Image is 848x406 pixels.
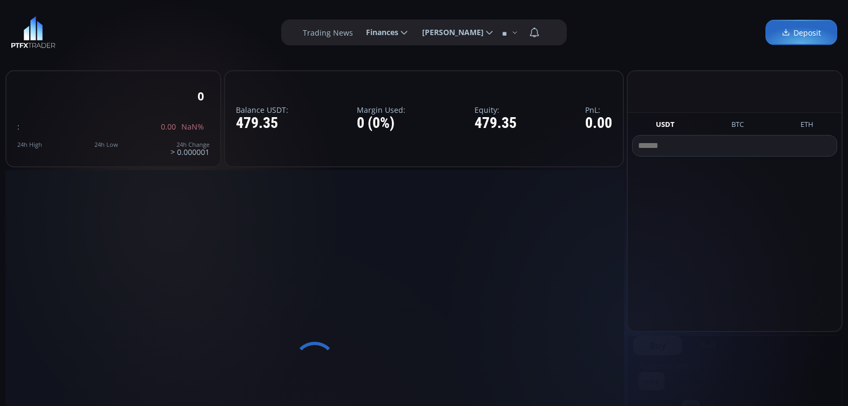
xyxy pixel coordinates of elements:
[357,106,405,114] label: Margin Used:
[17,121,19,132] span: :
[11,16,56,49] img: LOGO
[94,141,118,148] div: 24h Low
[357,115,405,132] div: 0 (0%)
[585,106,612,114] label: PnL:
[796,119,818,133] button: ETH
[171,141,209,148] div: 24h Change
[236,115,288,132] div: 479.35
[171,141,209,156] div: > 0.000001
[415,22,484,43] span: [PERSON_NAME]
[161,123,176,131] span: 0.00
[782,27,821,38] span: Deposit
[303,27,353,38] label: Trading News
[358,22,398,43] span: Finances
[17,141,42,148] div: 24h High
[765,20,837,45] a: Deposit
[585,115,612,132] div: 0.00
[181,123,204,131] span: NaN%
[652,119,679,133] button: USDT
[474,115,517,132] div: 479.35
[727,119,748,133] button: BTC
[198,90,204,103] div: 0
[474,106,517,114] label: Equity:
[236,106,288,114] label: Balance USDT:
